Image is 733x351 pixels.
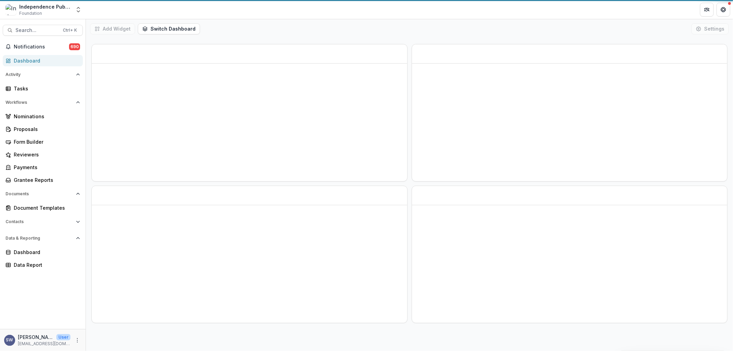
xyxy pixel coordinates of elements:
[5,4,16,15] img: Independence Public Media Foundation
[717,3,730,17] button: Get Help
[3,41,83,52] button: Notifications690
[3,174,83,186] a: Grantee Reports
[3,123,83,135] a: Proposals
[3,111,83,122] a: Nominations
[14,249,77,256] div: Dashboard
[14,85,77,92] div: Tasks
[56,334,70,340] p: User
[14,164,77,171] div: Payments
[90,23,135,34] button: Add Widget
[14,204,77,211] div: Document Templates
[18,341,70,347] p: [EMAIL_ADDRESS][DOMAIN_NAME]
[5,236,73,241] span: Data & Reporting
[62,26,78,34] div: Ctrl + K
[3,97,83,108] button: Open Workflows
[3,83,83,94] a: Tasks
[5,219,73,224] span: Contacts
[6,338,13,342] div: Sherella Williams
[3,233,83,244] button: Open Data & Reporting
[3,246,83,258] a: Dashboard
[3,25,83,36] button: Search...
[14,176,77,184] div: Grantee Reports
[3,55,83,66] a: Dashboard
[14,113,77,120] div: Nominations
[3,149,83,160] a: Reviewers
[14,151,77,158] div: Reviewers
[3,136,83,147] a: Form Builder
[5,191,73,196] span: Documents
[74,3,83,17] button: Open entity switcher
[3,188,83,199] button: Open Documents
[3,216,83,227] button: Open Contacts
[14,125,77,133] div: Proposals
[14,261,77,268] div: Data Report
[5,100,73,105] span: Workflows
[5,72,73,77] span: Activity
[14,138,77,145] div: Form Builder
[3,69,83,80] button: Open Activity
[3,259,83,271] a: Data Report
[691,23,729,34] button: Settings
[18,333,54,341] p: [PERSON_NAME]
[14,44,69,50] span: Notifications
[138,23,200,34] button: Switch Dashboard
[3,162,83,173] a: Payments
[14,57,77,64] div: Dashboard
[3,202,83,213] a: Document Templates
[69,43,80,50] span: 690
[73,336,81,344] button: More
[19,10,42,17] span: Foundation
[19,3,71,10] div: Independence Public Media Foundation
[700,3,714,17] button: Partners
[89,4,118,14] nav: breadcrumb
[15,28,59,33] span: Search...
